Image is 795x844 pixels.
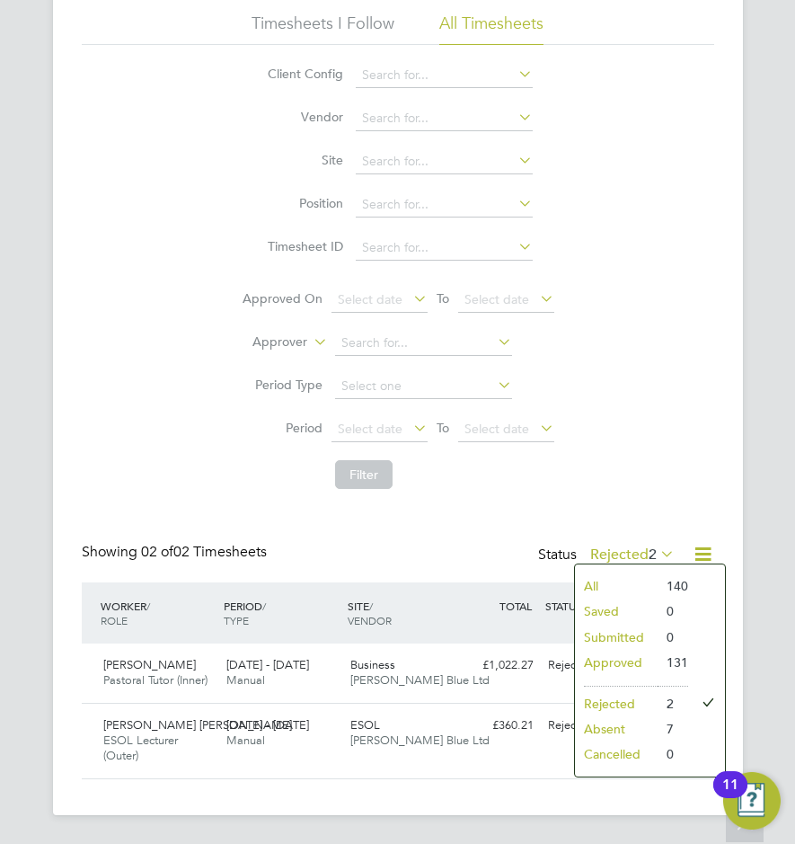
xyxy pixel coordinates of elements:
label: Client Config [262,66,343,82]
li: Submitted [575,625,658,650]
div: Showing [82,543,270,562]
label: Timesheet ID [262,238,343,254]
span: / [146,599,150,613]
span: Manual [226,733,265,748]
div: STATUS [541,590,615,622]
li: Absent [575,716,658,742]
li: Approved [575,650,658,675]
li: Saved [575,599,658,624]
li: 140 [658,573,688,599]
span: Pastoral Tutor (Inner) [103,672,208,688]
li: All [575,573,658,599]
span: To [431,416,455,440]
span: [PERSON_NAME] [103,657,196,672]
div: SITE [343,590,467,636]
input: Search for... [356,192,533,218]
div: Rejected [541,651,615,680]
span: TOTAL [499,599,532,613]
div: Rejected [541,711,615,741]
label: Vendor [262,109,343,125]
li: Cancelled [575,742,658,767]
li: Timesheets I Follow [252,13,394,45]
span: [PERSON_NAME] Blue Ltd [350,672,490,688]
li: 0 [658,599,688,624]
li: 0 [658,742,688,767]
div: £360.21 [466,711,541,741]
span: Business [350,657,395,672]
li: 0 [658,625,688,650]
label: Site [262,152,343,168]
label: Period [242,420,322,436]
label: Approver [226,333,307,351]
span: 02 Timesheets [141,543,267,561]
span: ROLE [101,613,128,627]
span: To [431,287,455,310]
input: Search for... [356,149,533,174]
li: 7 [658,716,688,742]
label: Approved On [242,290,322,307]
span: 02 of [141,543,173,561]
div: 11 [722,785,738,808]
input: Search for... [356,63,533,88]
span: VENDOR [348,613,392,627]
span: Select date [338,291,402,307]
span: Manual [226,672,265,688]
span: [DATE] - [DATE] [226,657,309,672]
div: Status [538,543,678,568]
button: Filter [335,460,393,489]
span: ESOL [350,717,380,733]
span: TYPE [224,613,249,627]
label: Period Type [242,377,322,393]
label: Position [262,195,343,211]
input: Select one [335,374,512,399]
span: [PERSON_NAME] Blue Ltd [350,733,490,748]
span: Select date [338,421,402,437]
div: WORKER [96,590,220,636]
input: Search for... [335,331,512,356]
li: 2 [658,691,688,716]
li: Rejected [575,691,658,716]
span: [DATE] - [DATE] [226,717,309,733]
span: / [262,599,266,613]
span: 2 [649,546,657,564]
li: All Timesheets [439,13,543,45]
span: Select date [464,421,529,437]
span: Select date [464,291,529,307]
button: Open Resource Center, 11 new notifications [723,772,781,830]
span: ESOL Lecturer (Outer) [103,733,178,763]
span: / [369,599,373,613]
label: Rejected [590,546,675,564]
span: [PERSON_NAME] [PERSON_NAME] [103,717,292,733]
div: PERIOD [219,590,343,636]
li: 131 [658,650,688,675]
div: £1,022.27 [466,651,541,680]
input: Search for... [356,106,533,131]
input: Search for... [356,235,533,261]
